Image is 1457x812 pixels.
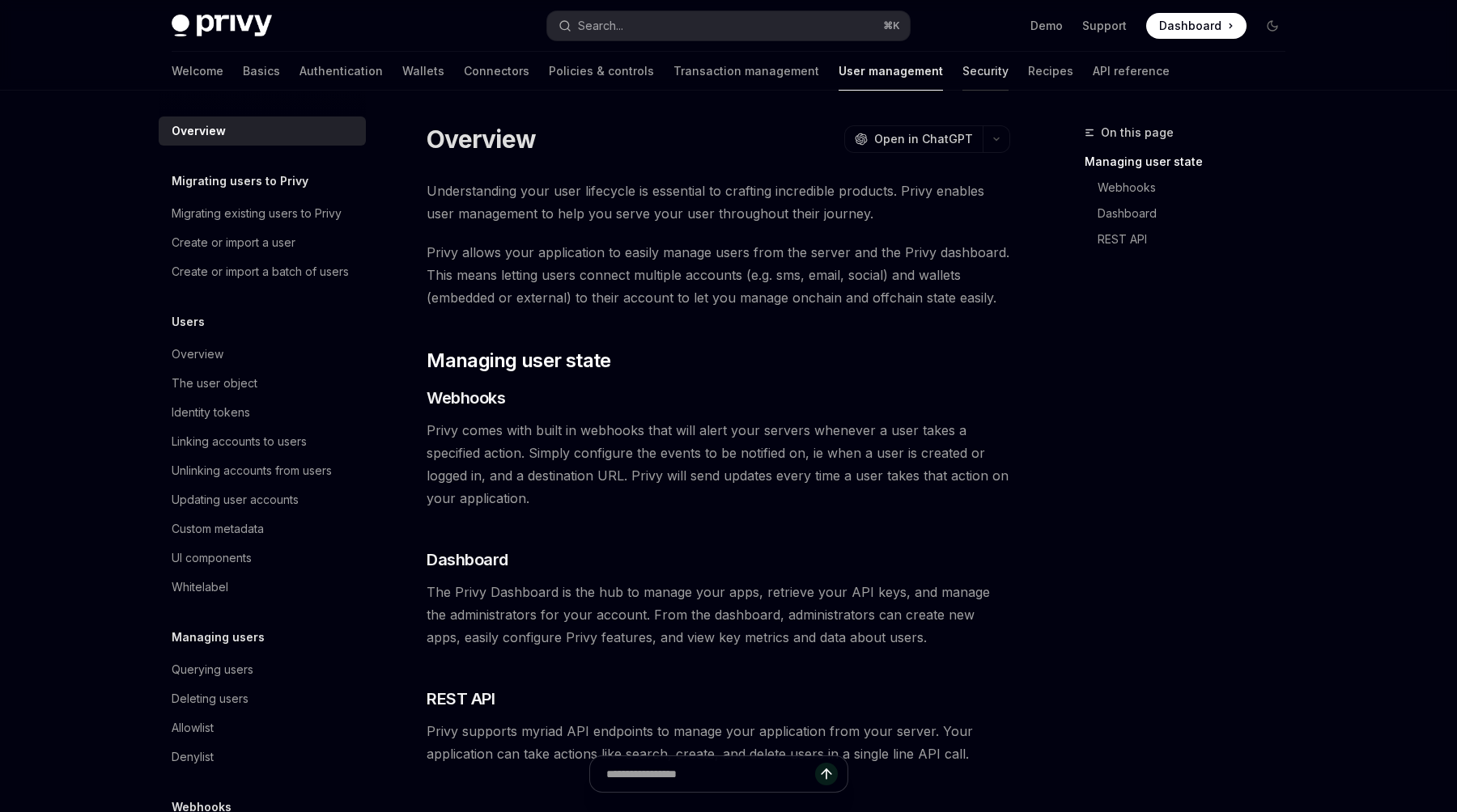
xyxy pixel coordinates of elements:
[159,369,366,398] a: The user object
[172,171,308,191] h5: Migrating users to Privy
[1101,123,1174,142] span: On this page
[844,125,983,153] button: Open in ChatGPT
[172,403,250,422] div: Identity tokens
[427,687,495,710] span: REST API
[1098,226,1298,252] a: REST API
[172,628,265,647] h5: Managing users
[427,180,1010,225] span: Understanding your user lifecycle is essential to crafting incredible products. Privy enables use...
[1028,52,1073,91] a: Recipes
[172,432,307,451] div: Linking accounts to users
[159,228,366,257] a: Create or import a user
[172,121,226,141] div: Overview
[1030,18,1063,34] a: Demo
[159,398,366,427] a: Identity tokens
[874,131,973,147] span: Open in ChatGPT
[172,548,252,568] div: UI components
[427,419,1010,510] span: Privy comes with built in webhooks that will alert your servers whenever a user takes a specified...
[159,340,366,369] a: Overview
[172,461,332,480] div: Unlinking accounts from users
[1098,175,1298,201] a: Webhooks
[1082,18,1127,34] a: Support
[1146,13,1247,39] a: Dashboard
[402,52,444,91] a: Wallets
[172,204,342,223] div: Migrating existing users to Privy
[172,689,248,708] div: Deleting users
[172,262,349,281] div: Create or import a batch of users
[159,116,366,146] a: Overview
[172,490,299,510] div: Updating user accounts
[172,345,223,364] div: Overview
[1093,52,1170,91] a: API reference
[172,718,214,738] div: Allowlist
[172,747,214,767] div: Denylist
[673,52,819,91] a: Transaction management
[159,742,366,772] a: Denylist
[1259,13,1285,39] button: Toggle dark mode
[464,52,529,91] a: Connectors
[172,312,205,332] h5: Users
[159,257,366,286] a: Create or import a batch of users
[159,655,366,684] a: Querying users
[172,660,253,679] div: Querying users
[549,52,654,91] a: Policies & controls
[159,427,366,456] a: Linking accounts to users
[159,485,366,514] a: Updating user accounts
[427,241,1010,309] span: Privy allows your application to easily manage users from the server and the Privy dashboard. Thi...
[159,713,366,742] a: Allowlist
[172,52,223,91] a: Welcome
[159,514,366,543] a: Custom metadata
[427,581,1010,649] span: The Privy Dashboard is the hub to manage your apps, retrieve your API keys, and manage the admini...
[1098,201,1298,226] a: Dashboard
[243,52,280,91] a: Basics
[427,387,505,409] span: Webhooks
[159,543,366,573] a: UI components
[427,720,1010,765] span: Privy supports myriad API endpoints to manage your application from your server. Your application...
[172,374,257,393] div: The user object
[427,348,611,374] span: Managing user state
[172,15,272,37] img: dark logo
[159,199,366,228] a: Migrating existing users to Privy
[578,16,623,36] div: Search...
[172,519,264,539] div: Custom metadata
[427,548,508,571] span: Dashboard
[547,11,910,40] button: Search...⌘K
[962,52,1009,91] a: Security
[159,684,366,713] a: Deleting users
[815,763,838,785] button: Send message
[839,52,943,91] a: User management
[883,19,900,32] span: ⌘ K
[1159,18,1221,34] span: Dashboard
[427,125,536,154] h1: Overview
[172,233,295,252] div: Create or import a user
[172,577,228,597] div: Whitelabel
[1085,149,1298,175] a: Managing user state
[299,52,383,91] a: Authentication
[159,456,366,485] a: Unlinking accounts from users
[159,573,366,602] a: Whitelabel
